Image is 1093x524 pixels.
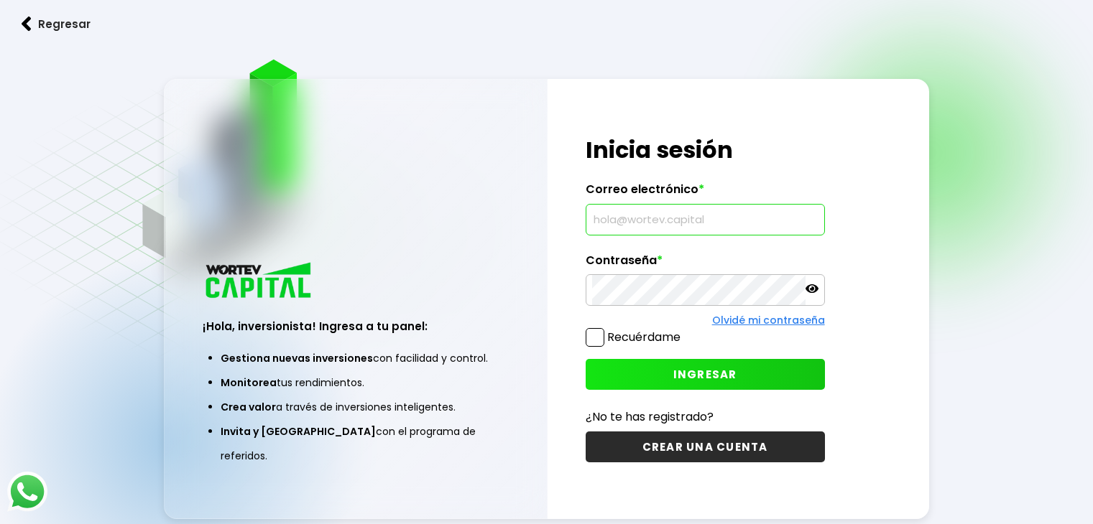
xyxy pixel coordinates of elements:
[221,419,490,468] li: con el programa de referidos.
[203,318,508,334] h3: ¡Hola, inversionista! Ingresa a tu panel:
[592,205,818,235] input: hola@wortev.capital
[586,431,825,462] button: CREAR UNA CUENTA
[22,17,32,32] img: flecha izquierda
[221,351,373,365] span: Gestiona nuevas inversiones
[221,395,490,419] li: a través de inversiones inteligentes.
[712,313,825,327] a: Olvidé mi contraseña
[221,346,490,370] li: con facilidad y control.
[221,370,490,395] li: tus rendimientos.
[221,400,276,414] span: Crea valor
[221,424,376,439] span: Invita y [GEOGRAPHIC_DATA]
[607,329,681,345] label: Recuérdame
[586,359,825,390] button: INGRESAR
[203,261,316,303] img: logo_wortev_capital
[586,182,825,204] label: Correo electrónico
[7,472,47,512] img: logos_whatsapp-icon.242b2217.svg
[586,133,825,167] h1: Inicia sesión
[673,367,737,382] span: INGRESAR
[586,408,825,462] a: ¿No te has registrado?CREAR UNA CUENTA
[586,408,825,426] p: ¿No te has registrado?
[221,375,277,390] span: Monitorea
[586,253,825,275] label: Contraseña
